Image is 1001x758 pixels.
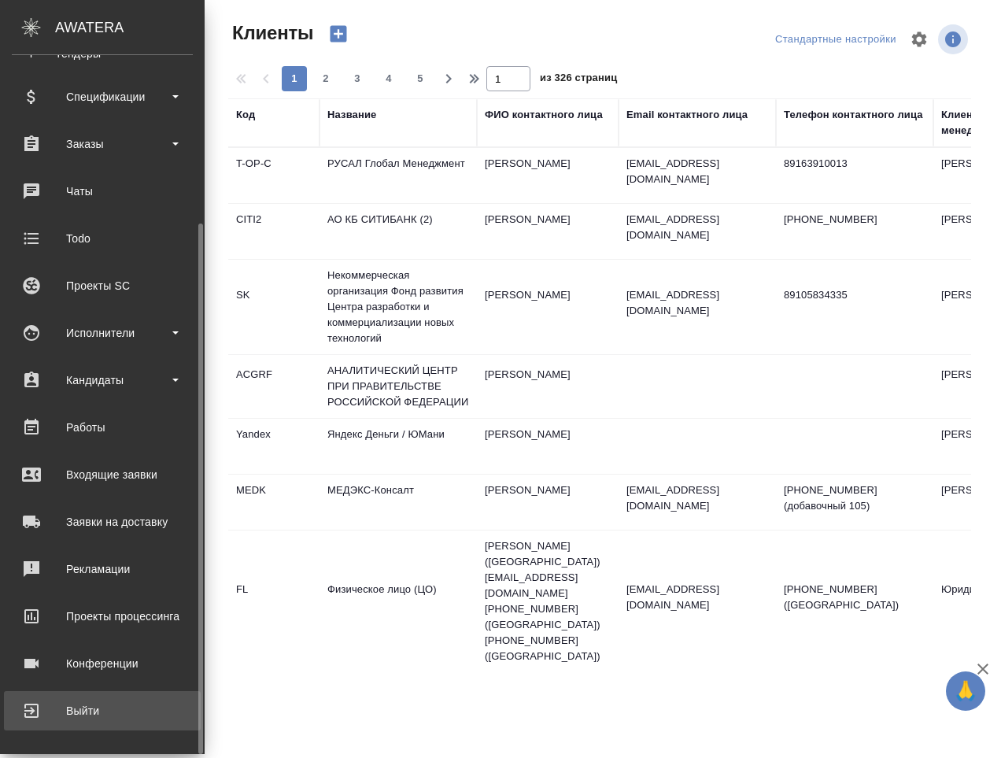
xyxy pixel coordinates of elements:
a: Конференции [4,644,201,683]
div: Todo [12,227,193,250]
div: Проекты SC [12,274,193,298]
td: [PERSON_NAME] [477,204,619,259]
a: Todo [4,219,201,258]
div: Кандидаты [12,368,193,392]
button: 5 [408,66,433,91]
p: [PHONE_NUMBER] [784,212,925,227]
td: Физическое лицо (ЦО) [320,574,477,629]
td: ACGRF [228,359,320,414]
div: Исполнители [12,321,193,345]
p: [EMAIL_ADDRESS][DOMAIN_NAME] [626,582,768,613]
div: Телефон контактного лица [784,107,923,123]
button: 3 [345,66,370,91]
a: Рекламации [4,549,201,589]
td: РУСАЛ Глобал Менеджмент [320,148,477,203]
td: АНАЛИТИЧЕСКИЙ ЦЕНТР ПРИ ПРАВИТЕЛЬСТВЕ РОССИЙСКОЙ ФЕДЕРАЦИИ [320,355,477,418]
a: Чаты [4,172,201,211]
td: [PERSON_NAME] ([GEOGRAPHIC_DATA]) [EMAIL_ADDRESS][DOMAIN_NAME] [PHONE_NUMBER] ([GEOGRAPHIC_DATA])... [477,531,619,672]
span: Клиенты [228,20,313,46]
p: 89163910013 [784,156,925,172]
div: split button [771,28,900,52]
td: МЕДЭКС-Консалт [320,475,477,530]
button: 2 [313,66,338,91]
td: CITI2 [228,204,320,259]
div: Чаты [12,179,193,203]
div: Спецификации [12,85,193,109]
div: Входящие заявки [12,463,193,486]
div: AWATERA [55,12,205,43]
p: [PHONE_NUMBER] (добавочный 105) [784,483,925,514]
span: из 326 страниц [540,68,617,91]
div: Проекты процессинга [12,605,193,628]
td: FL [228,574,320,629]
button: 🙏 [946,671,985,711]
a: Заявки на доставку [4,502,201,542]
span: 3 [345,71,370,87]
td: [PERSON_NAME] [477,148,619,203]
a: Проекты SC [4,266,201,305]
td: [PERSON_NAME] [477,419,619,474]
p: 89105834335 [784,287,925,303]
span: 2 [313,71,338,87]
td: Некоммерческая организация Фонд развития Центра разработки и коммерциализации новых технологий [320,260,477,354]
div: Заявки на доставку [12,510,193,534]
td: Yandex [228,419,320,474]
button: Создать [320,20,357,47]
p: [EMAIL_ADDRESS][DOMAIN_NAME] [626,483,768,514]
button: 4 [376,66,401,91]
td: MEDK [228,475,320,530]
td: [PERSON_NAME] [477,359,619,414]
div: Код [236,107,255,123]
a: Проекты процессинга [4,597,201,636]
p: [EMAIL_ADDRESS][DOMAIN_NAME] [626,156,768,187]
span: 5 [408,71,433,87]
div: Рекламации [12,557,193,581]
div: Email контактного лица [626,107,748,123]
div: Название [327,107,376,123]
a: Работы [4,408,201,447]
a: Входящие заявки [4,455,201,494]
span: Настроить таблицу [900,20,938,58]
td: АО КБ СИТИБАНК (2) [320,204,477,259]
p: [EMAIL_ADDRESS][DOMAIN_NAME] [626,287,768,319]
div: Выйти [12,699,193,723]
div: Работы [12,416,193,439]
div: Заказы [12,132,193,156]
span: 4 [376,71,401,87]
p: [EMAIL_ADDRESS][DOMAIN_NAME] [626,212,768,243]
td: [PERSON_NAME] [477,475,619,530]
div: Конференции [12,652,193,675]
span: Посмотреть информацию [938,24,971,54]
a: Выйти [4,691,201,730]
td: T-OP-C [228,148,320,203]
p: [PHONE_NUMBER] ([GEOGRAPHIC_DATA]) [784,582,925,613]
td: SK [228,279,320,335]
span: 🙏 [952,675,979,708]
td: [PERSON_NAME] [477,279,619,335]
td: Яндекс Деньги / ЮМани [320,419,477,474]
div: ФИО контактного лица [485,107,603,123]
